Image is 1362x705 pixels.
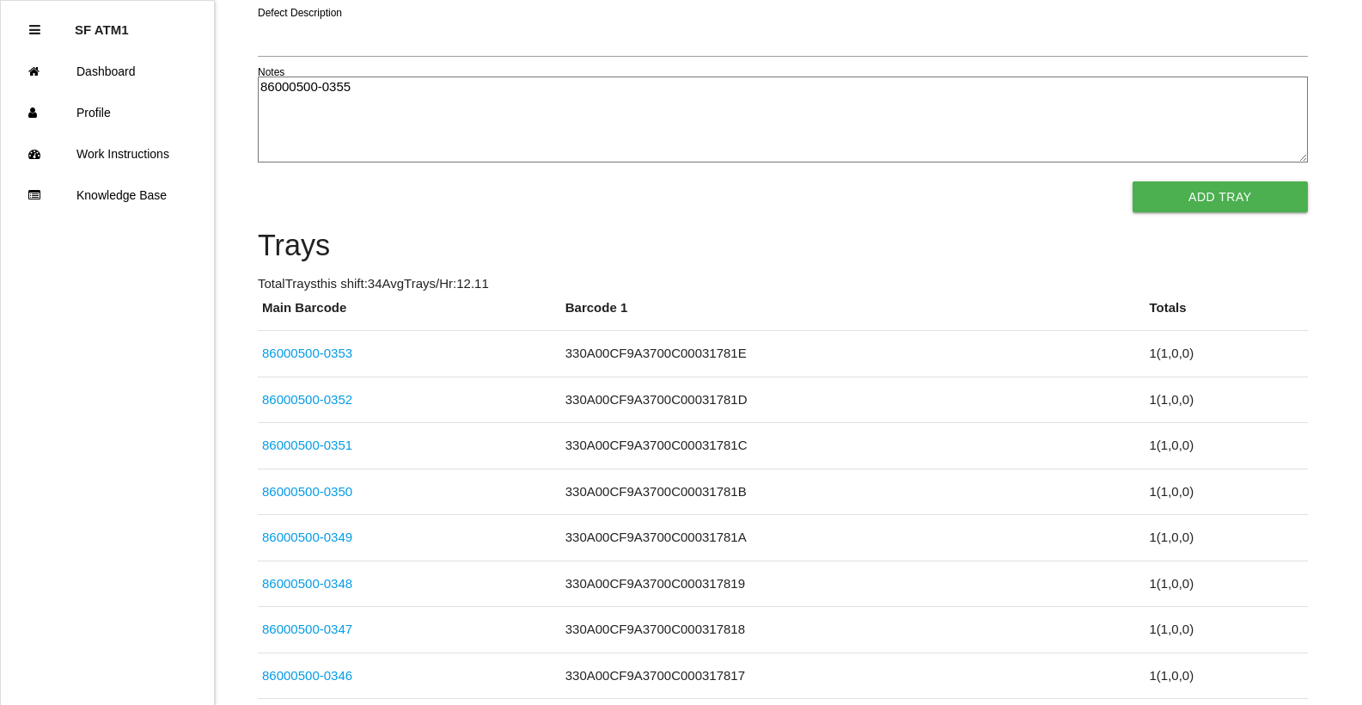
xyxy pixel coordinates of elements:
[262,346,352,360] a: 86000500-0353
[1145,561,1307,607] td: 1 ( 1 , 0 , 0 )
[1145,469,1307,515] td: 1 ( 1 , 0 , 0 )
[561,653,1145,699] td: 330A00CF9A3700C000317817
[561,377,1145,423] td: 330A00CF9A3700C00031781D
[262,668,352,683] a: 86000500-0346
[29,9,40,51] div: Close
[1,92,214,133] a: Profile
[258,5,342,21] label: Defect Description
[262,530,352,544] a: 86000500-0349
[1145,377,1307,423] td: 1 ( 1 , 0 , 0 )
[561,469,1145,515] td: 330A00CF9A3700C00031781B
[258,230,1308,262] h4: Trays
[1,51,214,92] a: Dashboard
[1,133,214,175] a: Work Instructions
[1145,423,1307,469] td: 1 ( 1 , 0 , 0 )
[561,515,1145,561] td: 330A00CF9A3700C00031781A
[561,561,1145,607] td: 330A00CF9A3700C000317819
[561,423,1145,469] td: 330A00CF9A3700C00031781C
[262,622,352,636] a: 86000500-0347
[1145,607,1307,653] td: 1 ( 1 , 0 , 0 )
[258,274,1308,294] p: Total Trays this shift: 34 Avg Trays /Hr: 12.11
[1145,331,1307,377] td: 1 ( 1 , 0 , 0 )
[1133,181,1308,212] button: Add Tray
[262,392,352,407] a: 86000500-0352
[258,64,284,80] label: Notes
[1,175,214,216] a: Knowledge Base
[75,9,129,37] p: SF ATM1
[561,607,1145,653] td: 330A00CF9A3700C000317818
[1145,298,1307,331] th: Totals
[262,484,352,499] a: 86000500-0350
[1145,515,1307,561] td: 1 ( 1 , 0 , 0 )
[258,298,561,331] th: Main Barcode
[561,298,1145,331] th: Barcode 1
[262,576,352,591] a: 86000500-0348
[262,438,352,452] a: 86000500-0351
[561,331,1145,377] td: 330A00CF9A3700C00031781E
[1145,653,1307,699] td: 1 ( 1 , 0 , 0 )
